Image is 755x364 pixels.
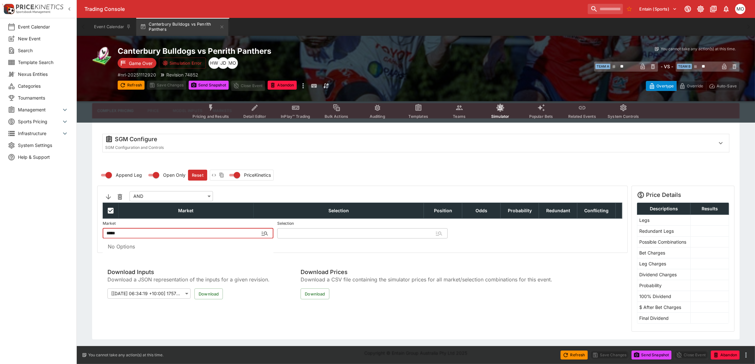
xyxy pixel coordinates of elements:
[637,236,690,247] td: Possible Combinations
[301,268,552,276] span: Download Prices
[646,81,677,91] button: Overtype
[500,203,539,218] th: Probability
[18,71,69,77] span: Nexus Entities
[325,114,348,119] span: Bulk Actions
[107,276,278,283] span: Download a JSON representation of the inputs for a given revision.
[462,203,500,218] th: Odds
[193,114,229,119] span: Pricing and Results
[268,81,296,90] button: Abandon
[636,4,681,14] button: Select Tenant
[88,352,163,358] p: You cannot take any action(s) at this time.
[453,114,466,119] span: Teams
[130,191,213,201] div: AND
[708,3,719,15] button: Documentation
[677,64,692,69] span: Team B
[18,118,61,125] span: Sports Pricing
[711,351,740,360] button: Abandon
[539,203,577,218] th: Redundant
[577,203,616,218] th: Conflicting
[136,18,228,36] button: Canterbury Bulldogs vs Penrith Panthers
[682,3,694,15] button: Connected to PK
[742,351,750,359] button: more
[118,81,145,90] button: Refresh
[107,288,191,299] div: [[DATE] 06:34:19 +10:00] 1757882059249707475 (Latest)
[733,2,747,16] button: Mark O'Loughlan
[301,276,552,283] span: Download a CSV file containing the simulator prices for all market/selection combinations for thi...
[711,351,740,358] span: Mark an event as closed and abandoned.
[194,288,223,299] button: Download
[637,203,690,214] th: Descriptions
[129,60,153,67] p: Game Over
[637,247,690,258] td: Bet Charges
[105,145,164,150] span: SGM Configuration and Controls
[491,114,509,119] span: Simulator
[217,57,229,69] div: Josh Drayton
[637,269,690,280] td: Dividend Charges
[637,225,690,236] td: Redundant Legs
[687,83,703,89] p: Override
[18,23,69,30] span: Event Calendar
[259,228,271,239] button: Close
[661,46,736,52] p: You cannot take any action(s) at this time.
[163,172,185,178] span: Open Only
[646,191,681,198] h5: Price Details
[16,4,63,9] img: PriceKinetics
[661,63,673,70] h6: - VS -
[166,71,198,78] p: Revision 74852
[717,83,737,89] p: Auto-Save
[281,114,310,119] span: InPlay™ Trading
[706,81,740,91] button: Auto-Save
[301,288,329,299] button: Download
[624,4,634,14] button: No Bookmarks
[529,114,553,119] span: Popular Bets
[90,18,135,36] button: Event Calendar
[187,100,644,123] div: Event type filters
[225,170,271,180] label: Change payload type
[244,172,271,178] span: PriceKinetics
[424,203,462,218] th: Position
[119,203,254,218] th: Market
[637,258,690,269] td: Leg Charges
[637,280,690,291] td: Probability
[637,291,690,302] td: 100% Dividend
[18,130,61,137] span: Infrastructure
[226,57,238,69] div: Mark O'Loughlan
[105,135,710,143] div: SGM Configure
[18,106,61,113] span: Management
[103,239,273,255] div: No Options
[608,114,639,119] span: System Controls
[18,83,69,89] span: Categories
[637,302,690,312] td: $ After Bet Charges
[18,142,69,149] span: System Settings
[720,3,732,15] button: Notifications
[268,82,296,88] span: Mark an event as closed and abandoned.
[646,81,740,91] div: Start From
[299,81,307,91] button: more
[370,114,385,119] span: Auditing
[409,114,428,119] span: Templates
[16,11,51,13] img: Sportsbook Management
[657,83,674,89] p: Overtype
[595,64,610,69] span: Team A
[103,219,273,228] label: Market
[2,3,15,15] img: PriceKinetics Logo
[208,57,220,69] div: Harry Walker
[218,171,225,179] button: Copy payload to clipboard
[188,170,207,181] button: Reset
[18,59,69,66] span: Template Search
[568,114,596,119] span: Related Events
[118,71,156,78] p: Copy To Clipboard
[107,268,278,276] span: Download Inputs
[632,351,672,360] button: Send Snapshot
[18,154,69,160] span: Help & Support
[254,203,424,218] th: Selection
[92,46,113,67] img: rugby_league.png
[189,81,229,90] button: Send Snapshot
[18,47,69,54] span: Search
[116,172,142,178] span: Append Leg
[637,214,690,225] td: Legs
[159,58,206,69] button: Simulation Error
[84,6,585,12] div: Trading Console
[561,351,587,360] button: Refresh
[18,94,69,101] span: Tournaments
